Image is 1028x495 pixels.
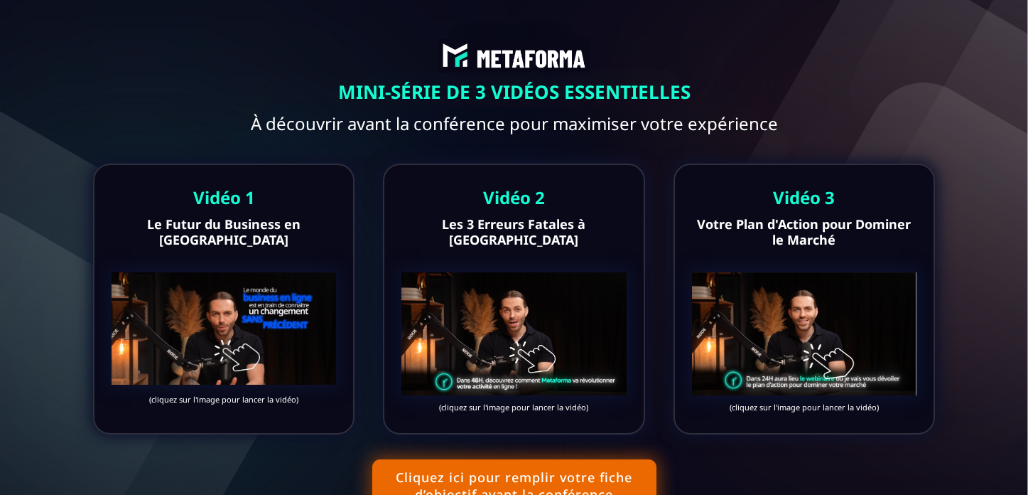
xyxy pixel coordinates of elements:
text: Vidéo 2 [401,182,626,213]
img: 6c34605a5e78f333b6bc6c6cd3620d33_Capture_d%E2%80%99e%CC%81cran_2024-12-15_a%CC%80_02.21.55.png [401,272,626,395]
b: Votre Plan d'Action pour Dominer le Marché [697,215,914,248]
img: abe9e435164421cb06e33ef15842a39e_e5ef653356713f0d7dd3797ab850248d_Capture_d%E2%80%99e%CC%81cran_2... [438,39,590,73]
img: 73d6f8100832b9411ea3909e901d54fd_Capture_d%E2%80%99e%CC%81cran_2024-12-13_a%CC%80_18.11.42.png [112,272,336,385]
text: (cliquez sur l'image pour lancer la vidéo) [401,398,626,416]
text: Vidéo 1 [112,182,336,213]
text: À découvrir avant la conférence pour maximiser votre expérience [11,108,1017,139]
text: Vidéo 3 [692,182,916,213]
text: (cliquez sur l'image pour lancer la vidéo) [112,390,336,408]
b: Le Futur du Business en [GEOGRAPHIC_DATA] [147,215,304,248]
img: 082508d9e1a99577b1be2de1ad57d7f6_Capture_d%E2%80%99e%CC%81cran_2024-12-16_a%CC%80_15.12.17.png [692,272,916,395]
text: MINI-SÉRIE DE 3 VIDÉOS ESSENTIELLES [11,75,1017,108]
text: (cliquez sur l'image pour lancer la vidéo) [692,398,916,416]
b: Les 3 Erreurs Fatales à [GEOGRAPHIC_DATA] [442,215,589,248]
